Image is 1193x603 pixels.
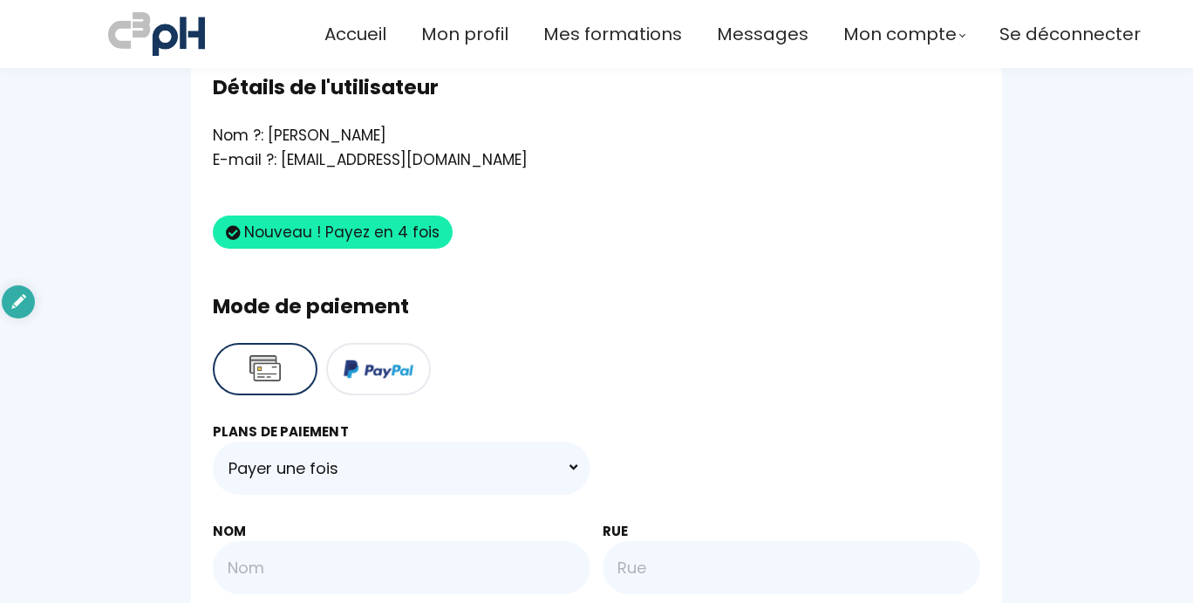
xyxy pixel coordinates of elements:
a: Se déconnecter [999,20,1141,49]
input: Rue [603,541,980,594]
div: E-mail ?: [EMAIL_ADDRESS][DOMAIN_NAME] [213,147,980,172]
img: a70bc7685e0efc0bd0b04b3506828469.jpeg [108,9,205,59]
div: Nom [213,521,590,541]
span: Nouveau ! Payez en 4 fois [213,216,453,249]
input: Nom [213,541,590,594]
h3: Mode de paiement [213,292,980,320]
span: Mon compte [843,20,957,49]
div: Plans de paiement [213,421,590,442]
div: Rue [603,521,980,541]
a: Messages [717,20,808,49]
a: Mes formations [543,20,682,49]
div: Nom ?: [PERSON_NAME] [213,123,980,147]
div: authoring options [2,285,35,319]
a: Accueil [324,20,386,49]
h3: Détails de l'utilisateur [213,73,980,101]
a: Mon profil [421,20,508,49]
